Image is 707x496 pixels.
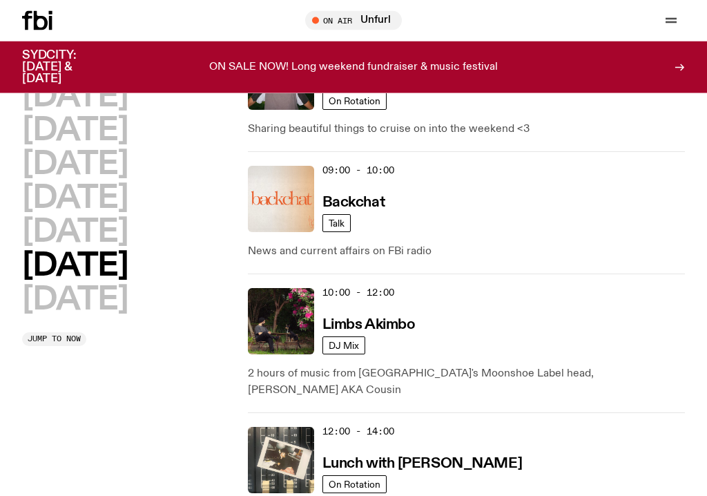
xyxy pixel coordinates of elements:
[322,287,394,300] span: 10:00 - 12:00
[322,455,522,472] a: Lunch with [PERSON_NAME]
[22,115,128,146] button: [DATE]
[248,244,685,260] p: News and current affairs on FBi radio
[209,61,498,74] p: ON SALE NOW! Long weekend fundraiser & music festival
[22,82,128,113] button: [DATE]
[322,193,385,211] a: Backchat
[22,217,128,248] button: [DATE]
[248,428,314,494] img: A polaroid of Ella Avni in the studio on top of the mixer which is also located in the studio.
[22,251,128,282] button: [DATE]
[322,457,522,472] h3: Lunch with [PERSON_NAME]
[322,164,394,178] span: 09:00 - 10:00
[22,332,86,346] button: Jump to now
[22,50,110,85] h3: SYDCITY: [DATE] & [DATE]
[322,337,365,355] a: DJ Mix
[22,149,128,180] button: [DATE]
[22,183,128,214] button: [DATE]
[248,289,314,355] img: Jackson sits at an outdoor table, legs crossed and gazing at a black and brown dog also sitting a...
[322,318,416,333] h3: Limbs Akimbo
[329,96,380,106] span: On Rotation
[322,196,385,211] h3: Backchat
[322,93,387,111] a: On Rotation
[248,366,685,399] p: 2 hours of music from [GEOGRAPHIC_DATA]'s Moonshoe Label head, [PERSON_NAME] AKA Cousin
[322,316,416,333] a: Limbs Akimbo
[305,11,402,30] button: On AirUnfurl
[28,335,81,343] span: Jump to now
[322,215,351,233] a: Talk
[329,341,359,351] span: DJ Mix
[322,476,387,494] a: On Rotation
[329,218,345,229] span: Talk
[248,122,685,138] p: Sharing beautiful things to cruise on into the weekend <3
[329,479,380,490] span: On Rotation
[322,426,394,439] span: 12:00 - 14:00
[22,285,128,316] button: [DATE]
